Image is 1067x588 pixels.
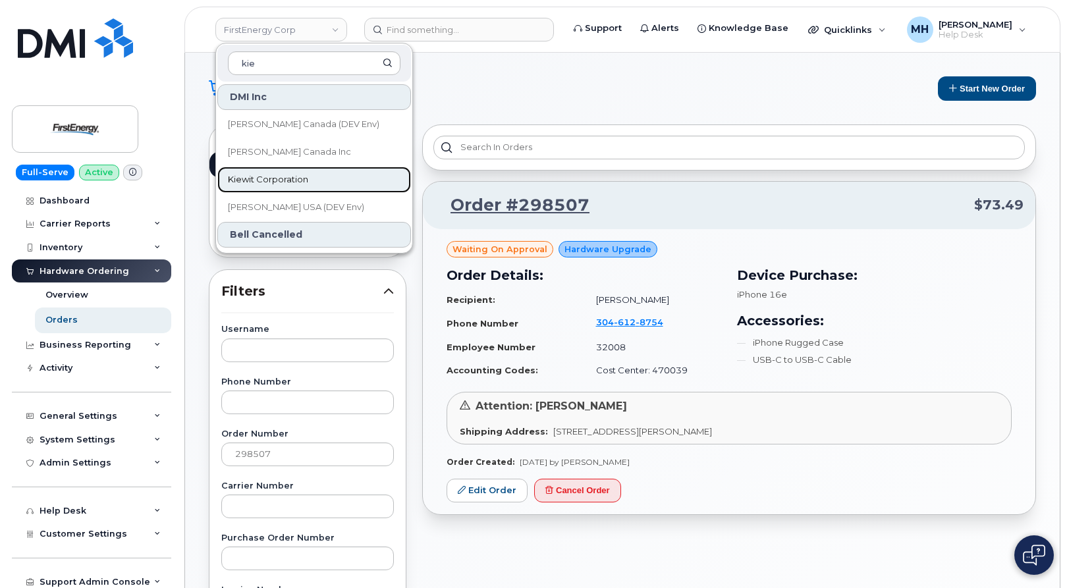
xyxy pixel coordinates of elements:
td: Cost Center: 470039 [584,359,722,382]
label: Username [221,325,394,334]
span: Waiting On Approval [452,243,547,255]
span: Kiewit Corporation [228,173,308,186]
a: [PERSON_NAME] Canada Inc [217,139,411,165]
td: 32008 [584,336,722,359]
label: Phone Number [221,378,394,387]
a: Kiewit Corporation [217,167,411,193]
strong: Accounting Codes: [447,365,538,375]
span: 304 [596,317,663,327]
label: Carrier Number [221,482,394,491]
span: Attention: [PERSON_NAME] [476,400,627,412]
button: Start New Order [938,76,1036,101]
li: USB-C to USB-C Cable [737,354,1012,366]
span: 8754 [636,317,663,327]
label: Purchase Order Number [221,534,394,543]
span: [PERSON_NAME] Canada Inc [228,146,351,159]
strong: Phone Number [447,318,518,329]
strong: Employee Number [447,342,535,352]
div: DMI Inc [217,84,411,110]
span: Hardware Upgrade [564,243,651,255]
td: [PERSON_NAME] [584,288,722,311]
a: 3046128754 [596,317,679,327]
a: Closed Orders1445 [209,204,406,230]
span: $73.49 [974,196,1024,215]
a: All Orders2407 [209,125,406,151]
div: Bell Cancelled [217,222,411,248]
a: Order #298507 [435,194,589,217]
h3: Order Details: [447,265,721,285]
h3: Accessories: [737,311,1012,331]
span: [PERSON_NAME] Canada (DEV Env) [228,118,379,131]
li: iPhone Rugged Case [737,336,1012,349]
button: Cancel Order [534,479,621,503]
strong: Order Created: [447,457,514,467]
a: [PERSON_NAME] USA (DEV Env) [217,194,411,221]
input: Search in orders [433,136,1025,159]
a: Processed Orders79 [209,178,406,204]
a: Edit Order [447,479,528,503]
strong: Recipient: [447,294,495,305]
a: Open Orders47 [209,151,406,178]
span: [STREET_ADDRESS][PERSON_NAME] [553,426,712,437]
span: Filters [221,282,383,301]
h3: Device Purchase: [737,265,1012,285]
span: [DATE] by [PERSON_NAME] [520,457,630,467]
span: [PERSON_NAME] USA (DEV Env) [228,201,364,214]
span: 612 [614,317,636,327]
a: Cancelled Orders836 [209,230,406,257]
label: Order Number [221,430,394,439]
strong: Shipping Address: [460,426,548,437]
input: Search [228,51,400,75]
a: [PERSON_NAME] Canada (DEV Env) [217,111,411,138]
img: Open chat [1023,545,1045,566]
span: iPhone 16e [737,289,787,300]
